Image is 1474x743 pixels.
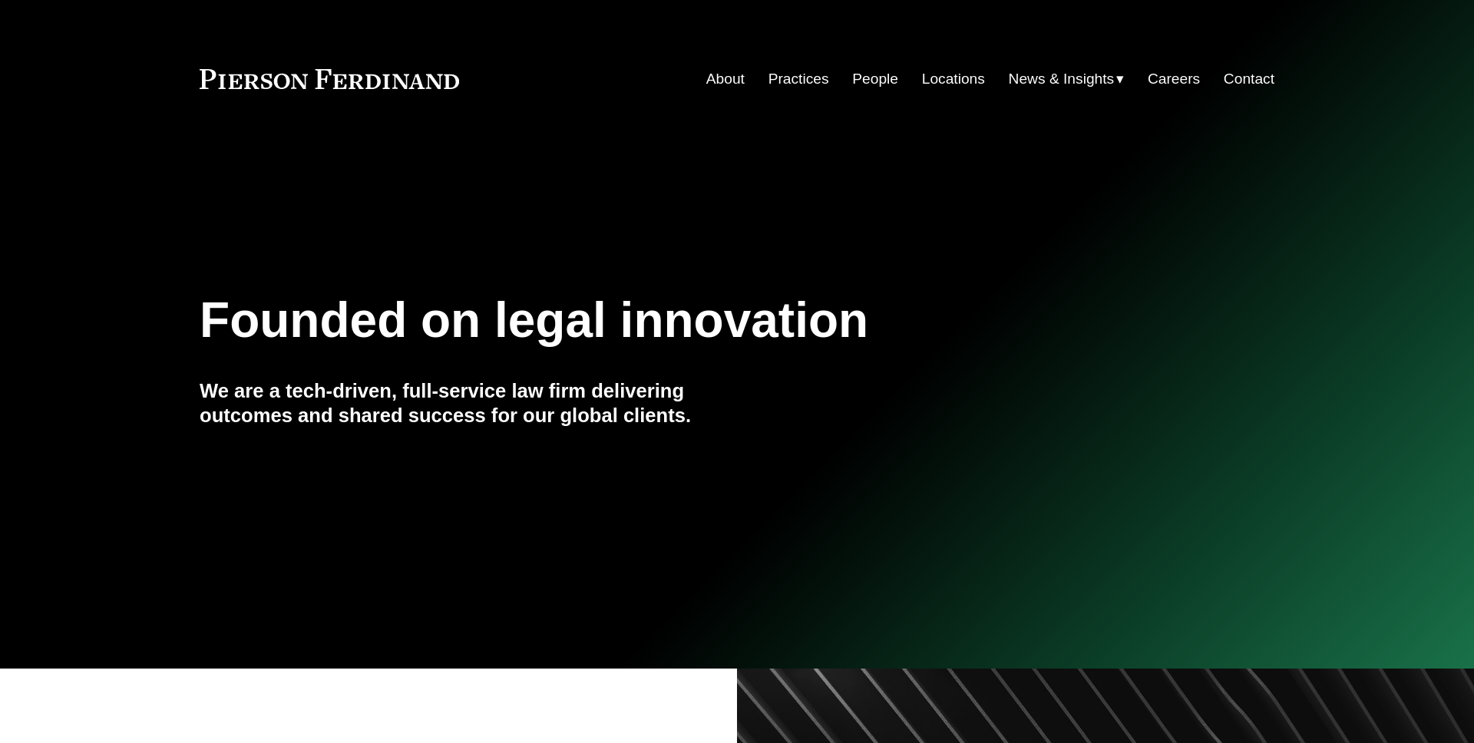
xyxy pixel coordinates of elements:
a: People [852,64,898,94]
a: folder dropdown [1009,64,1125,94]
span: News & Insights [1009,66,1115,93]
h4: We are a tech-driven, full-service law firm delivering outcomes and shared success for our global... [200,378,737,428]
a: About [706,64,745,94]
a: Practices [768,64,829,94]
a: Locations [922,64,985,94]
h1: Founded on legal innovation [200,292,1096,348]
a: Careers [1148,64,1200,94]
a: Contact [1224,64,1274,94]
